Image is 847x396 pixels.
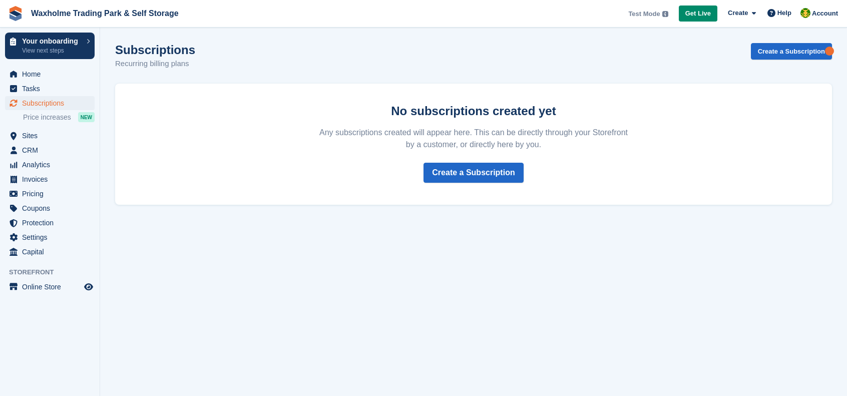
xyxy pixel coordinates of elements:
span: Protection [22,216,82,230]
span: Create [728,8,748,18]
a: Get Live [679,6,717,22]
span: Get Live [685,9,711,19]
a: menu [5,96,95,110]
p: Recurring billing plans [115,58,195,70]
a: menu [5,143,95,157]
span: Price increases [23,113,71,122]
span: Coupons [22,201,82,215]
span: Storefront [9,267,100,277]
a: Price increases NEW [23,112,95,123]
span: Analytics [22,158,82,172]
a: menu [5,67,95,81]
strong: No subscriptions created yet [391,104,556,118]
img: stora-icon-8386f47178a22dfd0bd8f6a31ec36ba5ce8667c1dd55bd0f319d3a0aa187defe.svg [8,6,23,21]
a: menu [5,201,95,215]
a: menu [5,187,95,201]
p: Any subscriptions created will appear here. This can be directly through your Storefront by a cus... [315,127,632,151]
a: menu [5,245,95,259]
a: Your onboarding View next steps [5,33,95,59]
a: menu [5,216,95,230]
span: Online Store [22,280,82,294]
span: Help [777,8,791,18]
span: Settings [22,230,82,244]
span: CRM [22,143,82,157]
a: menu [5,82,95,96]
a: Create a Subscription [751,43,832,60]
span: Invoices [22,172,82,186]
span: Home [22,67,82,81]
span: Account [812,9,838,19]
a: menu [5,280,95,294]
span: Tasks [22,82,82,96]
a: menu [5,230,95,244]
p: Your onboarding [22,38,82,45]
span: Capital [22,245,82,259]
p: View next steps [22,46,82,55]
a: Waxholme Trading Park & Self Storage [27,5,183,22]
span: Sites [22,129,82,143]
img: Waxholme Self Storage [800,8,810,18]
span: Test Mode [628,9,660,19]
a: menu [5,129,95,143]
span: Pricing [22,187,82,201]
h1: Subscriptions [115,43,195,57]
span: Subscriptions [22,96,82,110]
div: NEW [78,112,95,122]
a: Create a Subscription [423,163,523,183]
a: menu [5,158,95,172]
div: Tooltip anchor [825,47,834,56]
a: Preview store [83,281,95,293]
a: menu [5,172,95,186]
img: icon-info-grey-7440780725fd019a000dd9b08b2336e03edf1995a4989e88bcd33f0948082b44.svg [662,11,668,17]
